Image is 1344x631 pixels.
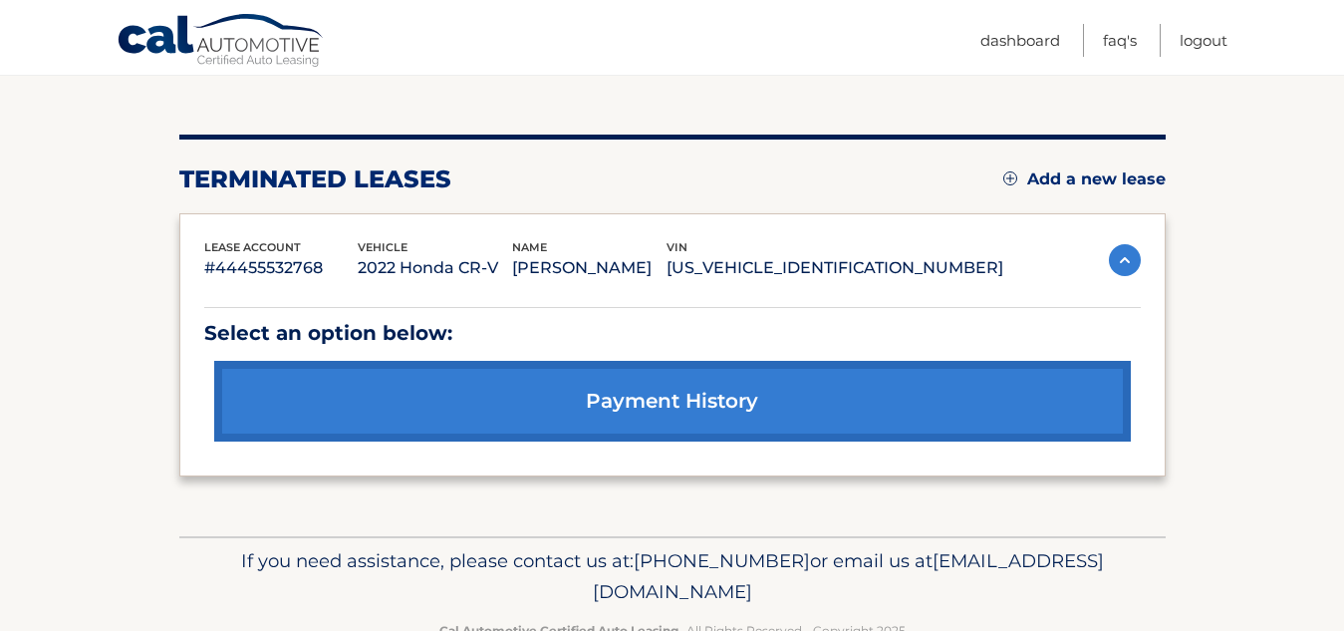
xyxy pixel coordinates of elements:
[634,549,810,572] span: [PHONE_NUMBER]
[667,240,687,254] span: vin
[1003,171,1017,185] img: add.svg
[204,254,359,282] p: #44455532768
[358,254,512,282] p: 2022 Honda CR-V
[512,240,547,254] span: name
[1103,24,1137,57] a: FAQ's
[980,24,1060,57] a: Dashboard
[192,545,1153,609] p: If you need assistance, please contact us at: or email us at
[204,240,301,254] span: lease account
[204,316,1141,351] p: Select an option below:
[667,254,1003,282] p: [US_VEHICLE_IDENTIFICATION_NUMBER]
[358,240,407,254] span: vehicle
[1180,24,1227,57] a: Logout
[512,254,667,282] p: [PERSON_NAME]
[214,361,1131,442] a: payment history
[179,164,451,194] h2: terminated leases
[1109,244,1141,276] img: accordion-active.svg
[1003,169,1166,189] a: Add a new lease
[117,13,326,71] a: Cal Automotive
